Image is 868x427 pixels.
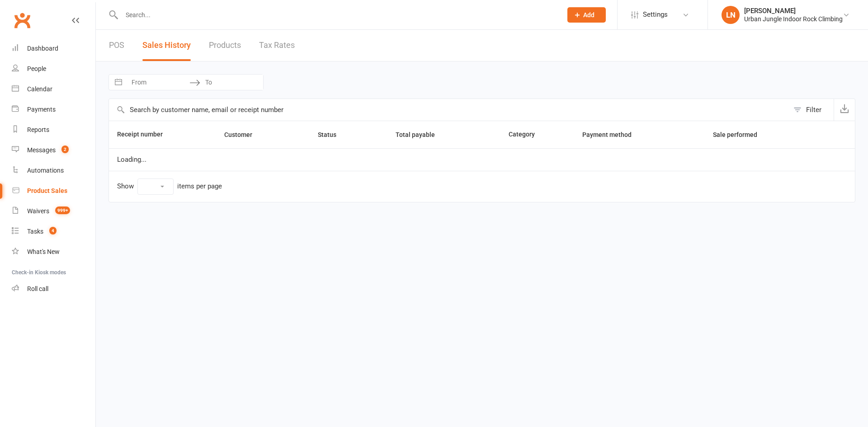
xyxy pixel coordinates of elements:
span: Add [583,11,594,19]
input: To [200,75,263,90]
div: Calendar [27,85,52,93]
button: Status [318,129,346,140]
div: Waivers [27,207,49,215]
button: Add [567,7,606,23]
a: Automations [12,160,95,181]
a: Payments [12,99,95,120]
div: Reports [27,126,49,133]
div: Payments [27,106,56,113]
input: From [127,75,189,90]
div: What's New [27,248,60,255]
a: Waivers 999+ [12,201,95,221]
span: Customer [224,131,262,138]
span: 2 [61,145,69,153]
input: Search... [119,9,556,21]
button: Filter [789,99,834,121]
th: Receipt number [109,121,216,148]
span: Sale performed [713,131,767,138]
a: Messages 2 [12,140,95,160]
a: POS [109,30,124,61]
span: 999+ [55,206,70,214]
a: What's New [12,242,95,262]
input: Search by customer name, email or receipt number [109,99,789,121]
a: Dashboard [12,38,95,59]
span: Status [318,131,346,138]
button: Sale performed [713,129,767,140]
div: Automations [27,167,64,174]
div: Messages [27,146,56,154]
a: Tax Rates [259,30,295,61]
div: LN [722,6,740,24]
button: Payment method [582,129,642,140]
div: Filter [806,104,821,115]
div: Roll call [27,285,48,292]
a: People [12,59,95,79]
div: [PERSON_NAME] [744,7,843,15]
button: Customer [224,129,262,140]
button: Total payable [396,129,445,140]
span: Settings [643,5,668,25]
a: Sales History [142,30,191,61]
button: Interact with the calendar and add the check-in date for your trip. [110,75,127,90]
div: Product Sales [27,187,67,194]
div: Dashboard [27,45,58,52]
th: Category [500,121,574,148]
div: Show [117,178,222,195]
div: Urban Jungle Indoor Rock Climbing [744,15,843,23]
a: Calendar [12,79,95,99]
div: People [27,65,46,72]
span: Total payable [396,131,445,138]
div: items per page [177,183,222,190]
span: Payment method [582,131,642,138]
a: Roll call [12,279,95,299]
a: Tasks 4 [12,221,95,242]
a: Clubworx [11,9,33,32]
div: Tasks [27,228,43,235]
span: 4 [49,227,57,235]
a: Products [209,30,241,61]
a: Product Sales [12,181,95,201]
td: Loading... [109,148,855,171]
a: Reports [12,120,95,140]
